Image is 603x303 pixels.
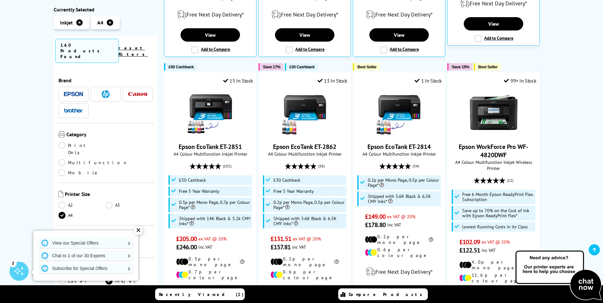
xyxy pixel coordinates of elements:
[155,288,245,300] a: Recently Viewed (2)
[356,6,442,24] div: modal_delivery
[176,243,197,251] span: £246.00
[459,246,480,254] span: £122.51
[286,46,325,53] label: Add to Compare
[413,160,419,172] span: (34)
[106,278,153,285] a: Inkjet
[176,256,244,267] li: 0.3p per mono page
[459,259,528,271] li: 4.0p per mono page
[179,216,251,226] span: Shipped with 14K Black & 5.2k CMY Inks*
[191,46,230,53] label: Add to Compare
[365,247,433,258] li: 0.6p per colour page
[387,213,415,219] span: ex VAT @ 20%
[514,250,603,302] img: Open Live Chat window
[365,221,386,229] span: £178.80
[375,89,423,136] img: Epson EcoTank ET-2814
[58,278,106,285] a: Laser
[187,131,234,138] a: Epson EcoTank ET-2851
[54,6,158,13] div: Currently Selected
[119,45,148,57] a: reset filters
[271,243,291,251] span: £157.81
[128,90,147,98] a: Canon
[97,19,103,26] span: A4
[369,28,428,42] a: View
[475,35,513,42] label: Add to Compare
[60,19,73,26] span: Inkjet
[106,202,153,209] a: A3
[58,77,153,84] span: Brand
[387,222,401,228] span: inc VAT
[38,238,134,248] a: View our Special Offers
[375,131,423,138] a: Epson EcoTank ET-2814
[263,64,280,69] span: Save 17%
[179,143,242,151] a: Epson EcoTank ET-2851
[176,269,244,280] li: 0.7p per colour page
[58,131,65,138] img: Category
[271,269,339,280] li: 0.6p per colour page
[262,6,347,24] div: modal_delivery
[368,194,440,204] span: Shipped with 3.6K Black & 6.5K CMY Inks*
[134,226,143,235] div: ✕
[64,107,83,115] a: Brother
[223,160,231,172] span: (102)
[349,292,426,297] span: Compare Products
[482,247,496,253] span: inc VAT
[55,39,119,63] span: 160 Products Found
[128,92,147,96] img: Canon
[262,151,347,157] span: A4 Colour Multifunction Inkjet Printer
[58,169,106,176] a: Mobile
[275,28,334,42] a: View
[368,178,440,188] span: 0.2p per Mono Page, 0.5p per Colour Page*
[65,191,153,199] span: Printer Size
[482,239,510,245] span: ex VAT @ 20%
[459,143,528,159] a: Epson WorkForce Pro WF-4820DWF
[179,200,251,210] span: 0.3p per Mono Page, 0.7p per Colour Page*
[504,77,536,84] div: 99+ In Stock
[223,77,253,84] div: 15 In Stock
[281,89,329,136] img: Epson EcoTank ET-2862
[273,143,336,151] a: Epson EcoTank ET-2862
[271,256,339,267] li: 0.2p per mono page
[470,131,517,138] a: Epson WorkForce Pro WF-4820DWF
[338,288,428,300] a: Compare Products
[168,151,253,157] span: A4 Colour Multifunction Inkjet Printer
[293,236,321,242] span: ex VAT @ 20%
[367,143,431,151] a: Epson EcoTank ET-2814
[181,28,240,42] a: View
[64,92,83,97] img: Epson
[58,202,106,209] a: A2
[474,63,501,71] button: Best Seller
[58,191,63,197] img: Printer Size
[318,77,347,84] div: 13 In Stock
[159,292,244,297] span: Recently Viewed (2)
[462,192,534,202] span: Free 6 Month Epson ReadyPrint Flex Subscription
[451,159,536,171] span: A4 Colour Multifunction Inkjet Wireless Printer
[365,212,386,221] span: £149.00
[96,90,115,98] a: HP
[356,151,442,157] span: A4 Colour Multifunction Inkjet Printer
[273,200,345,210] span: 0.2p per Mono Page, 0.5p per Colour Page*
[58,212,106,219] a: A4
[66,131,153,139] span: Category
[353,63,380,71] button: Best Seller
[470,89,517,136] img: Epson WorkForce Pro WF-4820DWF
[459,272,528,284] li: 11.6p per colour page
[452,64,469,69] span: Save 15%
[64,90,83,98] a: Epson
[10,259,17,266] div: 2
[179,178,206,183] span: £50 Cashback
[168,6,253,24] div: modal_delivery
[271,235,291,243] span: £131.51
[58,159,128,166] a: Multifunction
[58,142,106,156] a: Print Only
[38,251,134,261] a: Chat to 1 of our 30 Experts
[38,263,134,273] a: Subscribe for Special Offers
[102,90,110,98] img: HP
[478,64,497,69] span: Best Seller
[164,63,197,71] button: £50 Cashback
[168,64,194,69] span: £50 Cashback
[198,236,227,242] span: ex VAT @ 20%
[318,160,325,172] span: (38)
[415,77,442,84] div: 1 In Stock
[187,89,234,136] img: Epson EcoTank ET-2851
[285,63,318,71] button: £30 Cashback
